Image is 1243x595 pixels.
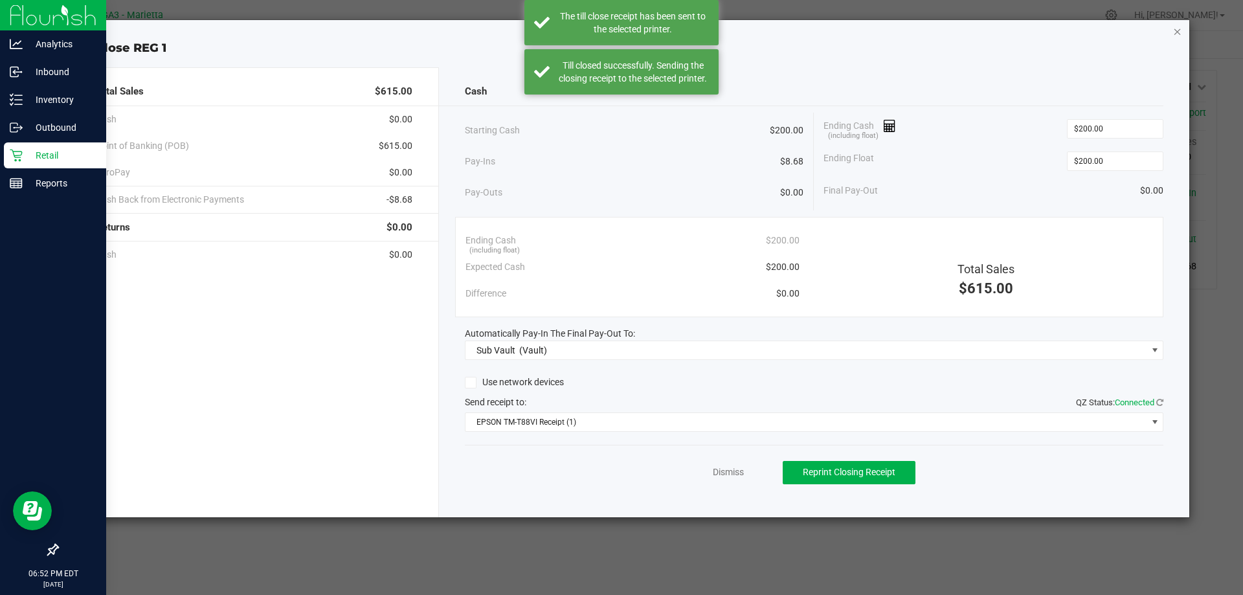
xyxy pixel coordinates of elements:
span: (including float) [469,245,520,256]
span: $200.00 [766,260,800,274]
inline-svg: Inbound [10,65,23,78]
span: Pay-Ins [465,155,495,168]
span: $0.00 [389,248,412,262]
span: Total Sales [96,84,144,99]
span: Send receipt to: [465,397,526,407]
span: Reprint Closing Receipt [803,467,895,477]
span: $0.00 [389,166,412,179]
p: Inventory [23,92,100,107]
span: Starting Cash [465,124,520,137]
span: $0.00 [776,287,800,300]
span: Pay-Outs [465,186,502,199]
span: Connected [1115,398,1154,407]
span: Ending Cash [823,119,896,139]
p: Outbound [23,120,100,135]
span: Difference [465,287,506,300]
p: Reports [23,175,100,191]
span: Total Sales [957,262,1014,276]
span: Sub Vault [476,345,515,355]
p: Retail [23,148,100,163]
span: Point of Banking (POB) [96,139,189,153]
div: The till close receipt has been sent to the selected printer. [557,10,709,36]
span: $615.00 [379,139,412,153]
p: [DATE] [6,579,100,589]
p: 06:52 PM EDT [6,568,100,579]
span: $0.00 [389,113,412,126]
span: $200.00 [766,234,800,247]
span: (Vault) [519,345,547,355]
label: Use network devices [465,376,564,389]
span: $615.00 [375,84,412,99]
span: (including float) [828,131,879,142]
span: Cash Back from Electronic Payments [96,193,244,207]
span: AeroPay [96,166,130,179]
inline-svg: Inventory [10,93,23,106]
div: Returns [96,214,412,241]
button: Reprint Closing Receipt [783,461,915,484]
div: Till closed successfully. Sending the closing receipt to the selected printer. [557,59,709,85]
span: -$8.68 [386,193,412,207]
p: Analytics [23,36,100,52]
inline-svg: Analytics [10,38,23,51]
p: Inbound [23,64,100,80]
span: Final Pay-Out [823,184,878,197]
span: Ending Cash [465,234,516,247]
span: $615.00 [959,280,1013,297]
inline-svg: Outbound [10,121,23,134]
span: $200.00 [770,124,803,137]
inline-svg: Reports [10,177,23,190]
span: QZ Status: [1076,398,1163,407]
inline-svg: Retail [10,149,23,162]
span: $8.68 [780,155,803,168]
span: Automatically Pay-In The Final Pay-Out To: [465,328,635,339]
span: Ending Float [823,152,874,171]
span: $0.00 [1140,184,1163,197]
a: Dismiss [713,466,744,479]
iframe: Resource center [13,491,52,530]
span: $0.00 [780,186,803,199]
span: Cash [465,84,487,99]
span: Expected Cash [465,260,525,274]
span: $0.00 [386,220,412,235]
div: Close REG 1 [63,39,1190,57]
span: EPSON TM-T88VI Receipt (1) [465,413,1147,431]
